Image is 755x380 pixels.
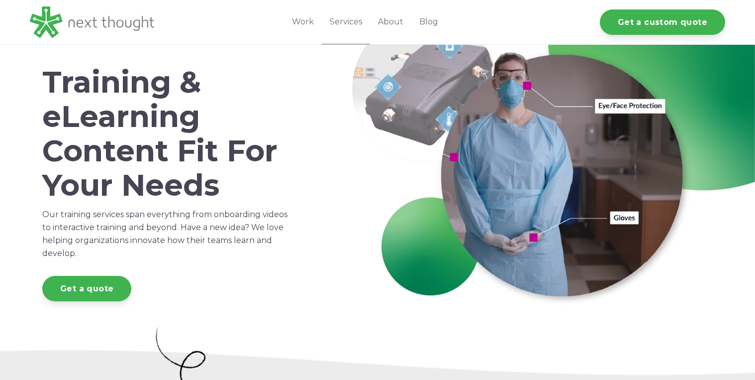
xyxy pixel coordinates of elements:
span: Training & eLearning Content Fit For Your Needs [42,64,278,203]
img: LG - NextThought Logo [30,6,154,38]
span: Our training services span everything from onboarding videos to interactive training and beyond. ... [42,210,287,258]
img: Services [352,15,700,311]
a: Get a custom quote [600,9,725,35]
a: Get a quote [42,276,131,301]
